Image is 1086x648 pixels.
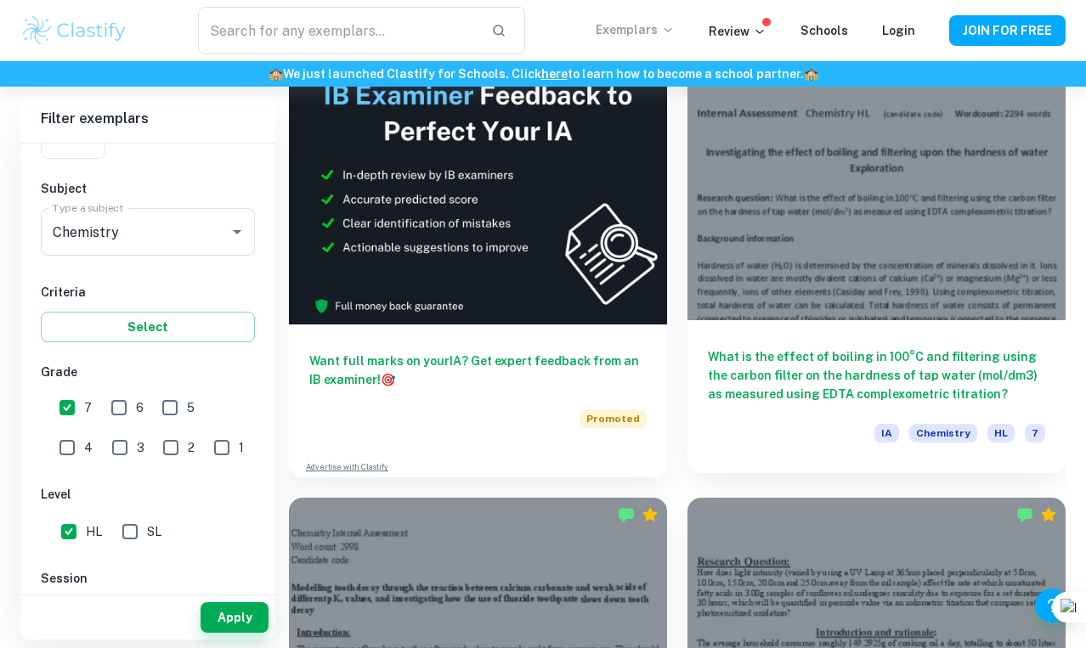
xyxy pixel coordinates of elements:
[225,220,249,244] button: Open
[1035,589,1069,623] button: Help and Feedback
[800,24,848,37] a: Schools
[20,95,275,143] h6: Filter exemplars
[987,424,1015,442] span: HL
[41,485,255,504] h6: Level
[201,602,269,633] button: Apply
[86,522,102,541] span: HL
[882,24,915,37] a: Login
[309,352,647,389] h6: Want full marks on your IA ? Get expert feedback from an IB examiner!
[618,506,635,523] img: Marked
[136,398,144,417] span: 6
[41,569,255,588] h6: Session
[909,424,977,442] span: Chemistry
[147,522,161,541] span: SL
[41,283,255,301] h6: Criteria
[541,67,568,81] a: here
[949,15,1066,46] button: JOIN FOR FREE
[1040,506,1057,523] div: Premium
[3,65,1083,83] h6: We just launched Clastify for Schools. Click to learn how to become a school partner.
[84,398,92,417] span: 7
[137,438,144,457] span: 3
[198,7,478,54] input: Search for any exemplars...
[708,347,1045,403] h6: What is the effect of boiling in 100°C and filtering using the carbon filter on the hardness of t...
[41,179,255,198] h6: Subject
[642,506,659,523] div: Premium
[1025,424,1045,442] span: 7
[709,22,766,41] p: Review
[1016,506,1033,523] img: Marked
[289,41,667,477] a: Want full marks on yourIA? Get expert feedback from an IB examiner!PromotedAdvertise with Clastify
[41,312,255,342] button: Select
[239,438,244,457] span: 1
[580,409,647,428] span: Promoted
[20,14,128,48] img: Clastify logo
[306,461,388,473] a: Advertise with Clastify
[187,398,195,417] span: 5
[596,20,675,39] p: Exemplars
[53,200,123,215] label: Type a subject
[269,67,283,81] span: 🏫
[188,438,195,457] span: 2
[381,373,395,386] span: 🎯
[687,41,1066,477] a: What is the effect of boiling in 100°C and filtering using the carbon filter on the hardness of t...
[41,363,255,381] h6: Grade
[804,67,818,81] span: 🏫
[84,438,93,457] span: 4
[289,41,667,324] img: Thumbnail
[874,424,899,442] span: IA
